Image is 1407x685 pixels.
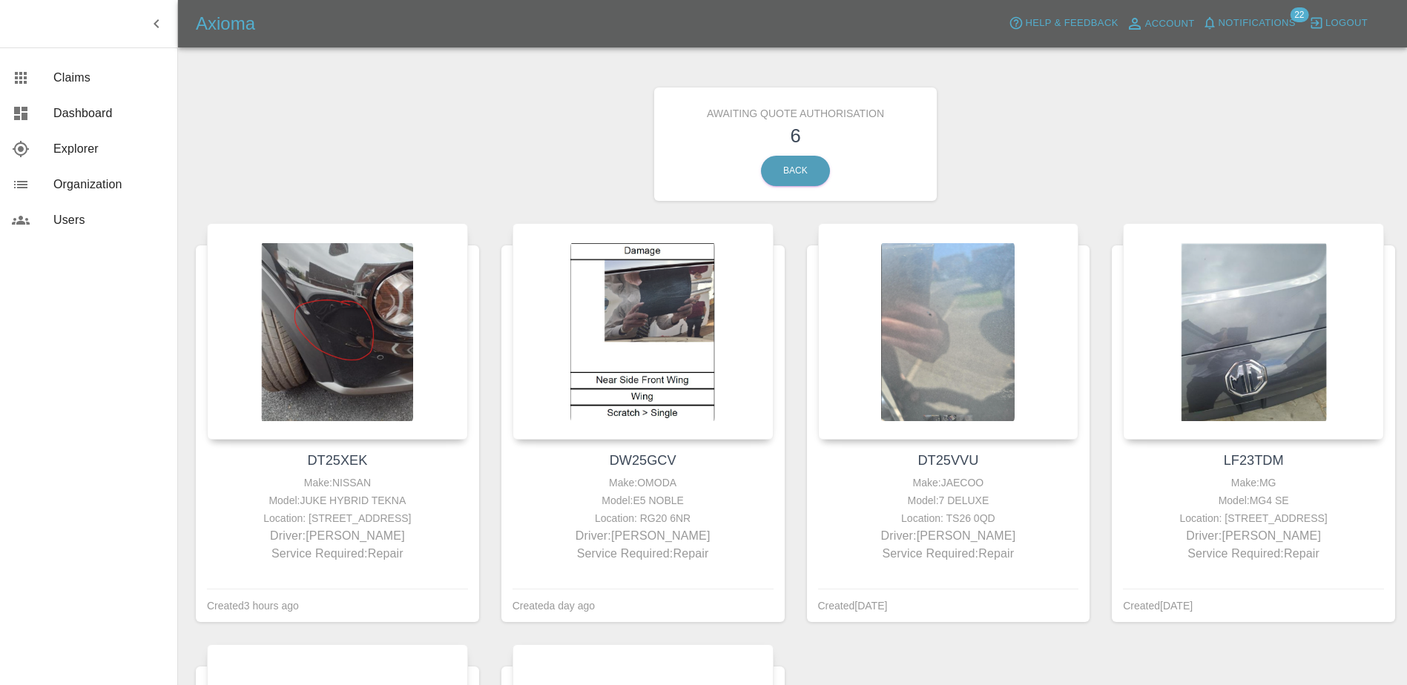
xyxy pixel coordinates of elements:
[818,597,888,615] div: Created [DATE]
[1127,527,1380,545] p: Driver: [PERSON_NAME]
[1123,597,1193,615] div: Created [DATE]
[1127,545,1380,563] p: Service Required: Repair
[1325,15,1368,32] span: Logout
[1122,12,1199,36] a: Account
[196,12,255,36] h5: Axioma
[53,211,165,229] span: Users
[610,453,676,468] a: DW25GCV
[1199,12,1299,35] button: Notifications
[516,545,770,563] p: Service Required: Repair
[1127,474,1380,492] div: Make: MG
[1005,12,1121,35] button: Help & Feedback
[53,176,165,193] span: Organization
[207,597,299,615] div: Created 3 hours ago
[822,474,1075,492] div: Make: JAECOO
[665,99,926,122] h6: Awaiting Quote Authorisation
[1290,7,1308,22] span: 22
[1224,453,1284,468] a: LF23TDM
[822,545,1075,563] p: Service Required: Repair
[1145,16,1195,33] span: Account
[1219,15,1296,32] span: Notifications
[822,509,1075,527] div: Location: TS26 0QD
[516,509,770,527] div: Location: RG20 6NR
[1305,12,1371,35] button: Logout
[211,492,464,509] div: Model: JUKE HYBRID TEKNA
[516,527,770,545] p: Driver: [PERSON_NAME]
[665,122,926,150] h3: 6
[1127,492,1380,509] div: Model: MG4 SE
[822,527,1075,545] p: Driver: [PERSON_NAME]
[211,527,464,545] p: Driver: [PERSON_NAME]
[211,509,464,527] div: Location: [STREET_ADDRESS]
[53,69,165,87] span: Claims
[307,453,367,468] a: DT25XEK
[516,474,770,492] div: Make: OMODA
[53,140,165,158] span: Explorer
[917,453,978,468] a: DT25VVU
[761,156,830,186] a: Back
[513,597,595,615] div: Created a day ago
[516,492,770,509] div: Model: E5 NOBLE
[1127,509,1380,527] div: Location: [STREET_ADDRESS]
[822,492,1075,509] div: Model: 7 DELUXE
[211,545,464,563] p: Service Required: Repair
[53,105,165,122] span: Dashboard
[1025,15,1118,32] span: Help & Feedback
[211,474,464,492] div: Make: NISSAN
